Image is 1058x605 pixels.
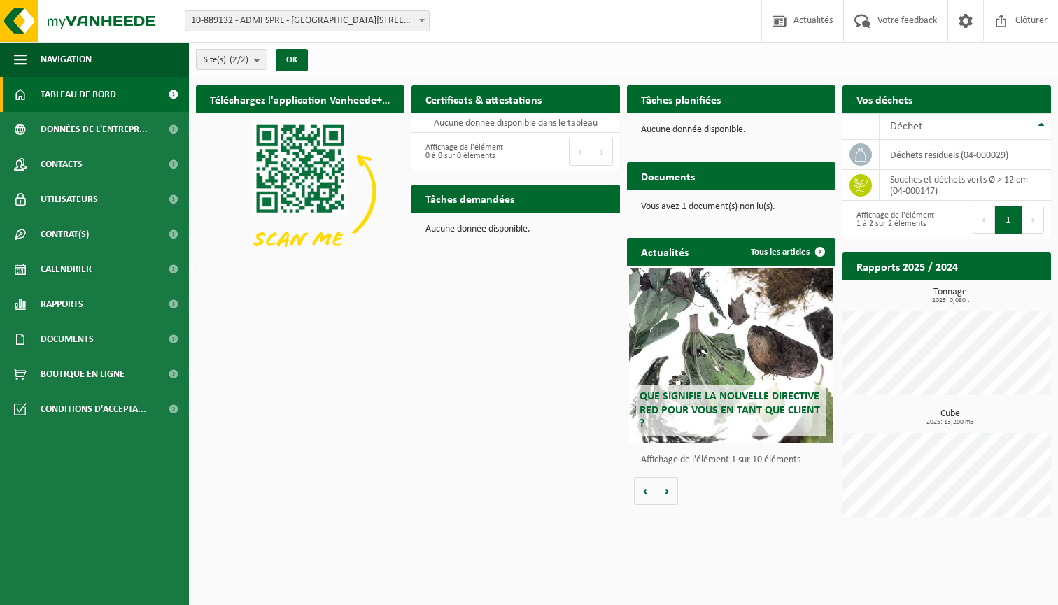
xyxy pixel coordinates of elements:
button: Next [1022,206,1044,234]
span: 2025: 13,200 m3 [849,419,1051,426]
div: Affichage de l'élément 1 à 2 sur 2 éléments [849,204,940,235]
p: Vous avez 1 document(s) non lu(s). [641,202,821,212]
button: Vorige [634,477,656,505]
p: Aucune donnée disponible. [641,125,821,135]
span: Déchet [890,121,922,132]
span: 10-889132 - ADMI SPRL - 7971 BASÈCLES, RUE DE QUEVAUCAMPS 59 [185,10,430,31]
h2: Téléchargez l'application Vanheede+ maintenant! [196,85,404,113]
span: Boutique en ligne [41,357,125,392]
span: Données de l'entrepr... [41,112,148,147]
p: Aucune donnée disponible. [425,225,606,234]
td: souches et déchets verts Ø > 12 cm (04-000147) [880,170,1051,201]
span: Conditions d'accepta... [41,392,146,427]
h3: Cube [849,409,1051,426]
h2: Documents [627,162,709,190]
span: Tableau de bord [41,77,116,112]
button: Previous [973,206,995,234]
span: Contrat(s) [41,217,89,252]
span: Rapports [41,287,83,322]
p: Affichage de l'élément 1 sur 10 éléments [641,455,828,465]
h2: Tâches demandées [411,185,528,212]
h2: Rapports 2025 / 2024 [842,252,972,280]
span: Navigation [41,42,92,77]
count: (2/2) [230,55,248,64]
td: déchets résiduels (04-000029) [880,140,1051,170]
button: Volgende [656,477,678,505]
td: Aucune donnée disponible dans le tableau [411,113,620,133]
span: Utilisateurs [41,182,98,217]
button: 1 [995,206,1022,234]
h2: Vos déchets [842,85,926,113]
span: Calendrier [41,252,92,287]
h2: Tâches planifiées [627,85,735,113]
button: Next [591,138,613,166]
button: Previous [569,138,591,166]
h3: Tonnage [849,287,1051,304]
span: Documents [41,322,94,357]
span: 10-889132 - ADMI SPRL - 7971 BASÈCLES, RUE DE QUEVAUCAMPS 59 [185,11,429,31]
span: Contacts [41,147,83,182]
a: Que signifie la nouvelle directive RED pour vous en tant que client ? [629,268,833,443]
button: Site(s)(2/2) [196,49,267,70]
a: Tous les articles [740,238,834,266]
span: Site(s) [204,50,248,71]
img: Download de VHEPlus App [196,113,404,270]
h2: Actualités [627,238,703,265]
div: Affichage de l'élément 0 à 0 sur 0 éléments [418,136,509,167]
span: 2025: 0,080 t [849,297,1051,304]
h2: Certificats & attestations [411,85,556,113]
button: OK [276,49,308,71]
a: Consulter les rapports [929,280,1050,308]
span: Que signifie la nouvelle directive RED pour vous en tant que client ? [640,391,820,429]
